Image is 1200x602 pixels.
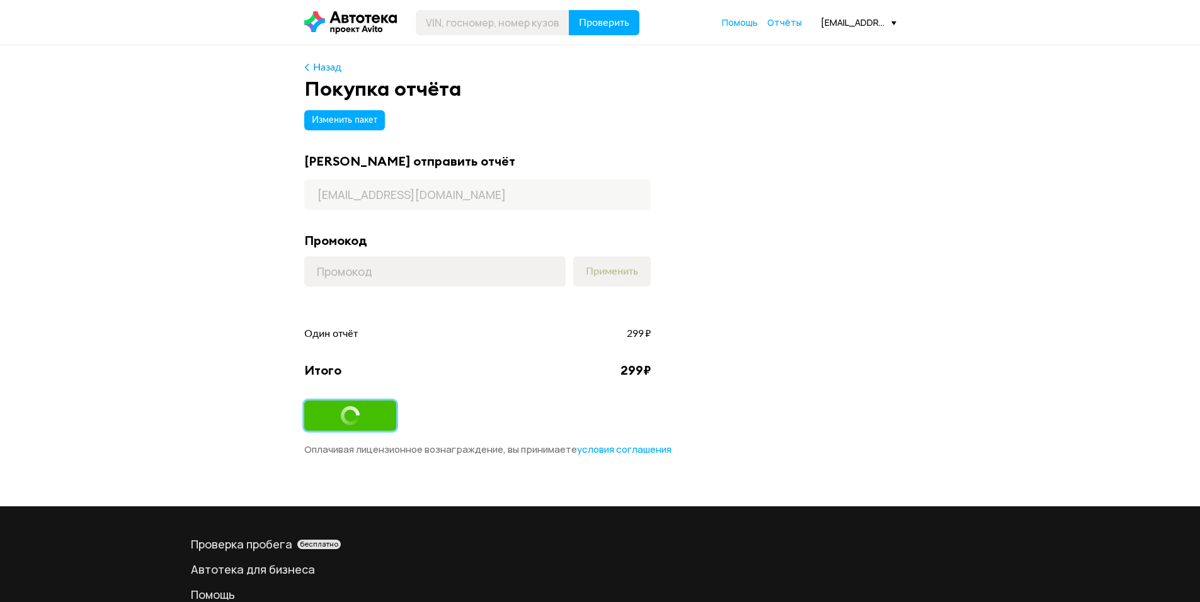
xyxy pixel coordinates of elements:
[304,110,385,130] button: Изменить пакет
[579,18,629,28] span: Проверить
[304,153,651,169] div: [PERSON_NAME] отправить отчёт
[569,10,639,35] button: Проверить
[620,362,651,378] div: 299 ₽
[767,16,802,29] a: Отчёты
[313,60,341,74] div: Назад
[627,327,651,341] span: 299 ₽
[191,537,1010,552] a: Проверка пробегабесплатно
[767,16,802,28] span: Отчёты
[577,443,671,456] a: условия соглашения
[821,16,896,28] div: [EMAIL_ADDRESS][DOMAIN_NAME]
[304,232,651,249] div: Промокод
[304,256,566,287] input: Промокод
[300,540,338,548] span: бесплатно
[573,256,651,287] button: Применить
[304,77,896,100] div: Покупка отчёта
[722,16,758,28] span: Помощь
[416,10,569,35] input: VIN, госномер, номер кузова
[304,443,671,456] span: Оплачивая лицензионное вознаграждение, вы принимаете
[304,327,358,341] span: Один отчёт
[312,116,377,125] span: Изменить пакет
[722,16,758,29] a: Помощь
[191,537,1010,552] div: Проверка пробега
[304,179,651,210] input: Адрес почты
[191,562,1010,577] a: Автотека для бизнеса
[304,362,341,378] div: Итого
[191,587,1010,602] a: Помощь
[586,266,638,276] span: Применить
